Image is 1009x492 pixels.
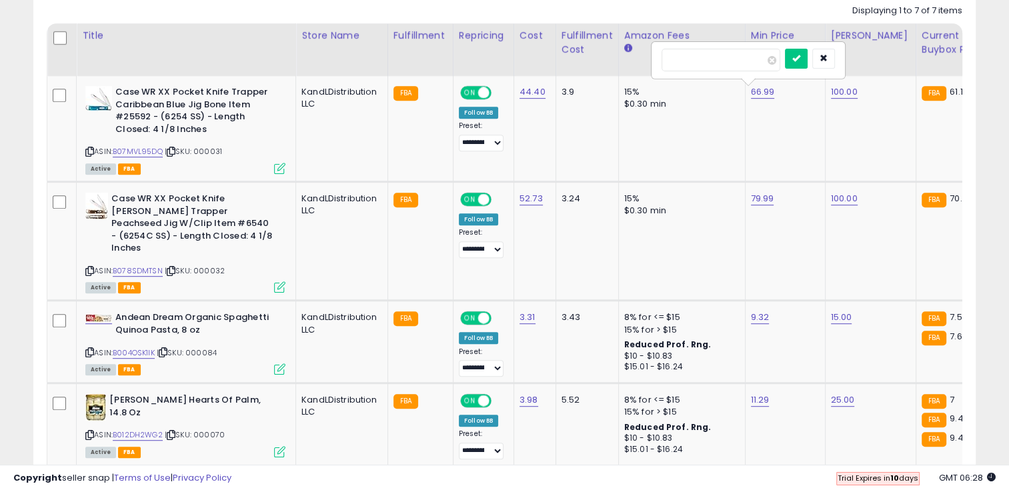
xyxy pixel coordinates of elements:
span: 7.6 [950,330,962,343]
div: Follow BB [459,213,498,225]
span: 70.99 [950,192,973,205]
div: KandLDistribution LLC [301,394,377,418]
div: Fulfillment Cost [562,29,613,57]
div: $0.30 min [624,205,735,217]
small: FBA [393,394,418,409]
div: 15% [624,193,735,205]
span: All listings currently available for purchase on Amazon [85,163,116,175]
div: 3.9 [562,86,608,98]
div: Follow BB [459,332,498,344]
a: 66.99 [751,85,775,99]
a: B07MVL95DQ [113,146,163,157]
div: Fulfillment [393,29,447,43]
span: FBA [118,447,141,458]
b: Reduced Prof. Rng. [624,339,712,350]
a: 100.00 [831,85,858,99]
img: 41S1k+ygnhL._SL40_.jpg [85,193,108,219]
span: 7.59 [950,311,968,323]
a: 3.31 [520,311,536,324]
div: $10 - $10.83 [624,433,735,444]
div: 3.43 [562,311,608,323]
div: Preset: [459,347,503,377]
div: Preset: [459,121,503,151]
b: 10 [890,473,899,483]
div: 8% for <= $15 [624,311,735,323]
div: 15% [624,86,735,98]
div: ASIN: [85,193,285,291]
small: FBA [922,432,946,447]
div: Displaying 1 to 7 of 7 items [852,5,962,17]
a: 44.40 [520,85,546,99]
div: Min Price [751,29,820,43]
a: Terms of Use [114,471,171,484]
div: ASIN: [85,86,285,173]
div: 5.52 [562,394,608,406]
div: KandLDistribution LLC [301,311,377,335]
span: FBA [118,282,141,293]
div: Repricing [459,29,508,43]
small: FBA [922,193,946,207]
span: 2025-08-14 06:28 GMT [939,471,996,484]
span: 61.14 [950,85,969,98]
small: FBA [922,86,946,101]
a: Privacy Policy [173,471,231,484]
div: Amazon Fees [624,29,740,43]
small: FBA [922,311,946,326]
div: Cost [520,29,550,43]
div: ASIN: [85,394,285,456]
span: OFF [489,194,511,205]
span: | SKU: 000032 [165,265,225,276]
span: All listings currently available for purchase on Amazon [85,364,116,375]
span: All listings currently available for purchase on Amazon [85,282,116,293]
b: [PERSON_NAME] Hearts Of Palm, 14.8 Oz [109,394,271,422]
div: [PERSON_NAME] [831,29,910,43]
a: 52.73 [520,192,543,205]
small: FBA [393,86,418,101]
div: $15.01 - $16.24 [624,361,735,373]
a: B012DH2WG2 [113,429,163,441]
span: OFF [489,87,511,99]
span: | SKU: 000031 [165,146,222,157]
div: 8% for <= $15 [624,394,735,406]
strong: Copyright [13,471,62,484]
a: B004OSK1IK [113,347,155,359]
small: Amazon Fees. [624,43,632,55]
a: 9.32 [751,311,770,324]
div: $10 - $10.83 [624,351,735,362]
b: Andean Dream Organic Spaghetti Quinoa Pasta, 8 oz [115,311,277,339]
span: 9.46 [950,431,969,444]
b: Case WR XX Pocket Knife Trapper Caribbean Blue Jig Bone Item #25592 - (6254 SS) - Length Closed: ... [115,86,277,139]
small: FBA [393,311,418,326]
div: KandLDistribution LLC [301,86,377,110]
small: FBA [922,394,946,409]
small: FBA [922,413,946,427]
a: 3.98 [520,393,538,407]
span: Trial Expires in days [838,473,918,483]
a: 100.00 [831,192,858,205]
div: Preset: [459,429,503,459]
span: OFF [489,395,511,407]
span: OFF [489,313,511,324]
div: Preset: [459,228,503,258]
span: ON [461,87,478,99]
div: Follow BB [459,107,498,119]
div: $0.30 min [624,98,735,110]
span: ON [461,194,478,205]
a: 15.00 [831,311,852,324]
span: | SKU: 000084 [157,347,217,358]
span: ON [461,313,478,324]
div: Current Buybox Price [922,29,990,57]
span: FBA [118,163,141,175]
div: Store Name [301,29,382,43]
div: Follow BB [459,415,498,427]
span: FBA [118,364,141,375]
b: Reduced Prof. Rng. [624,421,712,433]
div: 15% for > $15 [624,324,735,336]
div: 3.24 [562,193,608,205]
span: 7 [950,393,954,406]
div: $15.01 - $16.24 [624,444,735,455]
img: 3143ukIhqIL._SL40_.jpg [85,86,112,111]
div: seller snap | | [13,472,231,485]
a: 79.99 [751,192,774,205]
span: ON [461,395,478,407]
